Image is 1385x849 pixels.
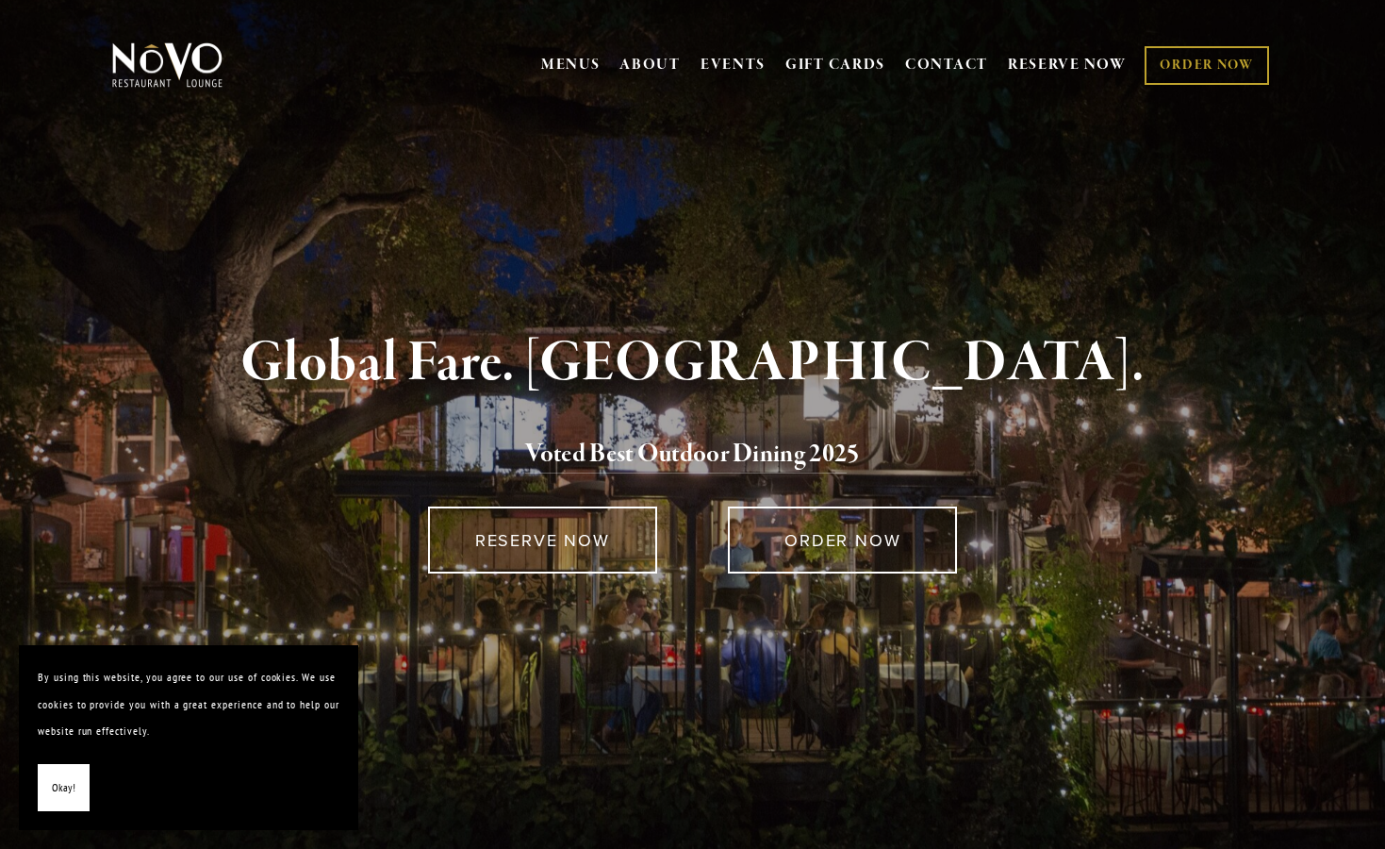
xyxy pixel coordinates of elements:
button: Okay! [38,764,90,812]
a: RESERVE NOW [1008,47,1127,83]
a: ORDER NOW [728,507,957,574]
a: GIFT CARDS [785,47,885,83]
a: CONTACT [905,47,988,83]
a: RESERVE NOW [428,507,657,574]
h2: 5 [143,435,1243,474]
a: ORDER NOW [1145,46,1268,85]
p: By using this website, you agree to our use of cookies. We use cookies to provide you with a grea... [38,664,339,745]
section: Cookie banner [19,645,358,830]
a: Voted Best Outdoor Dining 202 [525,438,847,474]
strong: Global Fare. [GEOGRAPHIC_DATA]. [240,327,1145,399]
img: Novo Restaurant &amp; Lounge [108,42,226,89]
a: MENUS [541,56,601,75]
a: ABOUT [619,56,681,75]
span: Okay! [52,774,75,802]
a: EVENTS [701,56,766,75]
